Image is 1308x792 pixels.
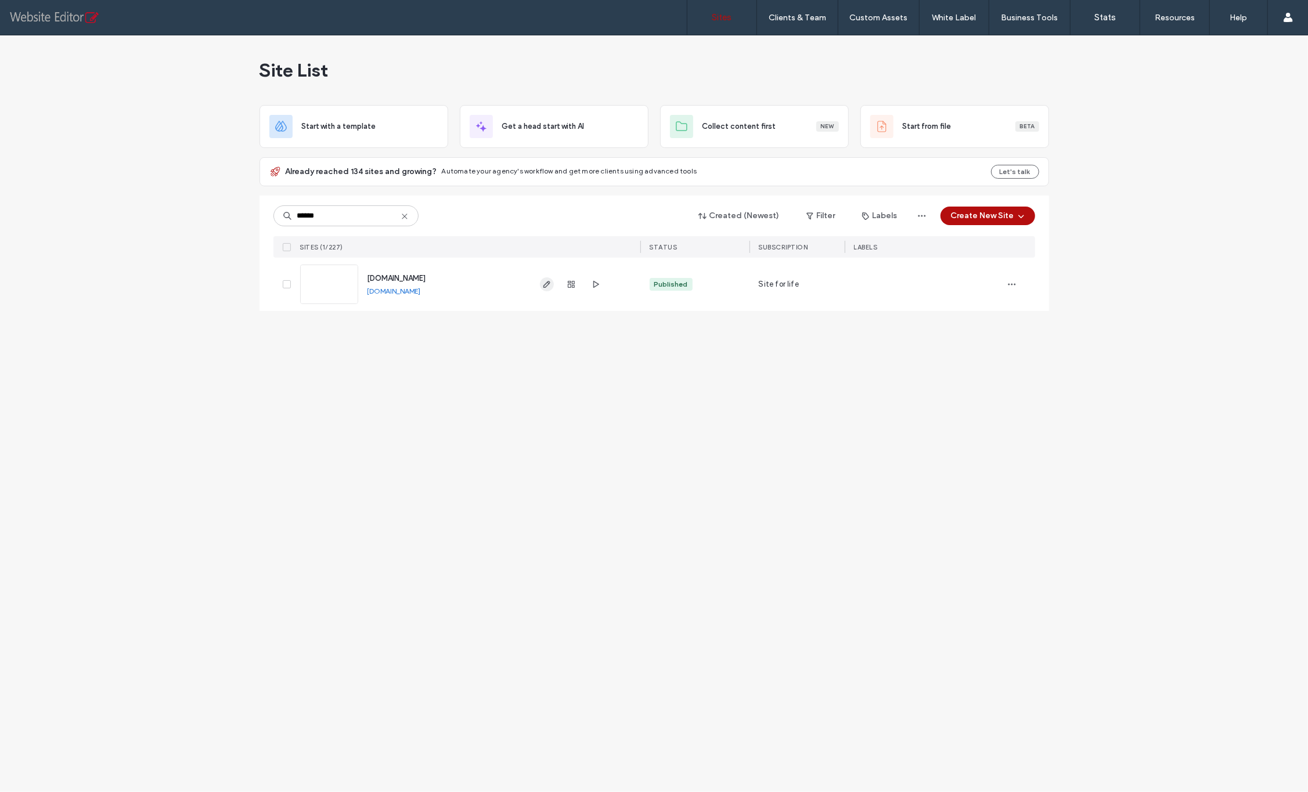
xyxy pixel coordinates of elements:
[1001,13,1058,23] label: Business Tools
[442,167,697,175] span: Automate your agency's workflow and get more clients using advanced tools
[759,243,808,251] span: SUBSCRIPTION
[689,207,790,225] button: Created (Newest)
[286,166,437,178] span: Already reached 134 sites and growing?
[932,13,977,23] label: White Label
[769,13,826,23] label: Clients & Team
[860,105,1049,148] div: Start from fileBeta
[941,207,1035,225] button: Create New Site
[759,279,799,290] span: Site for life
[300,243,344,251] span: SITES (1/227)
[650,243,678,251] span: STATUS
[816,121,839,132] div: New
[502,121,585,132] span: Get a head start with AI
[903,121,952,132] span: Start from file
[852,207,908,225] button: Labels
[654,279,688,290] div: Published
[27,8,51,19] span: Help
[660,105,849,148] div: Collect content firstNew
[1155,13,1195,23] label: Resources
[460,105,648,148] div: Get a head start with AI
[1094,12,1116,23] label: Stats
[702,121,776,132] span: Collect content first
[302,121,376,132] span: Start with a template
[260,59,329,82] span: Site List
[260,105,448,148] div: Start with a template
[712,12,732,23] label: Sites
[367,274,426,283] a: [DOMAIN_NAME]
[795,207,847,225] button: Filter
[367,287,421,295] a: [DOMAIN_NAME]
[850,13,908,23] label: Custom Assets
[1015,121,1039,132] div: Beta
[854,243,878,251] span: LABELS
[1230,13,1248,23] label: Help
[991,165,1039,179] button: Let's talk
